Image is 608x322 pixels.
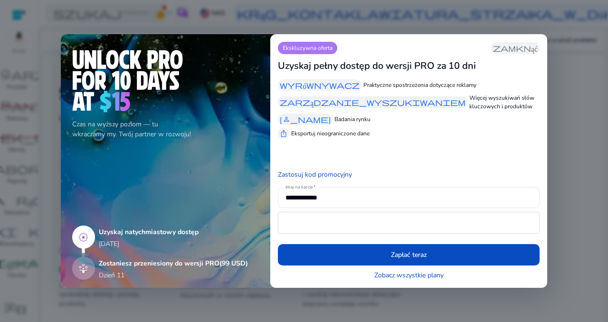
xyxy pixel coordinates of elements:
[99,271,124,280] font: Dzień 11
[469,94,534,110] font: Więcej wyszukiwań słów kluczowych i produktów
[391,250,427,259] font: Zapłać teraz
[363,81,476,89] font: Praktyczne spostrzeżenia dotyczące reklamy
[278,244,540,265] button: Zapłać teraz
[280,129,287,138] font: ios_share
[283,213,534,232] iframe: Secure card payment input frame
[99,259,219,268] font: Zostaniesz przeniesiony do wersji PRO
[280,80,360,90] font: wyrównywacz
[285,184,313,190] font: Imię na karcie
[278,170,352,179] font: Zastosuj kod promocyjny
[219,259,248,268] font: (99 USD)
[334,115,370,123] font: Badania rynku
[493,43,538,53] font: zamknąć
[374,271,444,280] font: Zobacz wszystkie plany
[280,114,331,124] font: [PERSON_NAME]
[448,59,476,72] font: 10 dni
[291,130,370,137] font: Eksportuj nieograniczone dane
[283,44,332,52] font: Ekskluzywna oferta
[72,120,158,129] font: Czas na wyższy poziom — tu
[278,59,446,72] font: Uzyskaj pełny dostęp do wersji PRO za
[99,227,199,237] font: Uzyskaj natychmiastowy dostęp
[374,270,444,280] a: Zobacz wszystkie plany
[72,130,191,139] font: wkraczamy my. Twój partner w rozwoju!
[280,97,465,107] font: zarządzanie_wyszukiwaniem
[99,239,119,248] font: [DATE]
